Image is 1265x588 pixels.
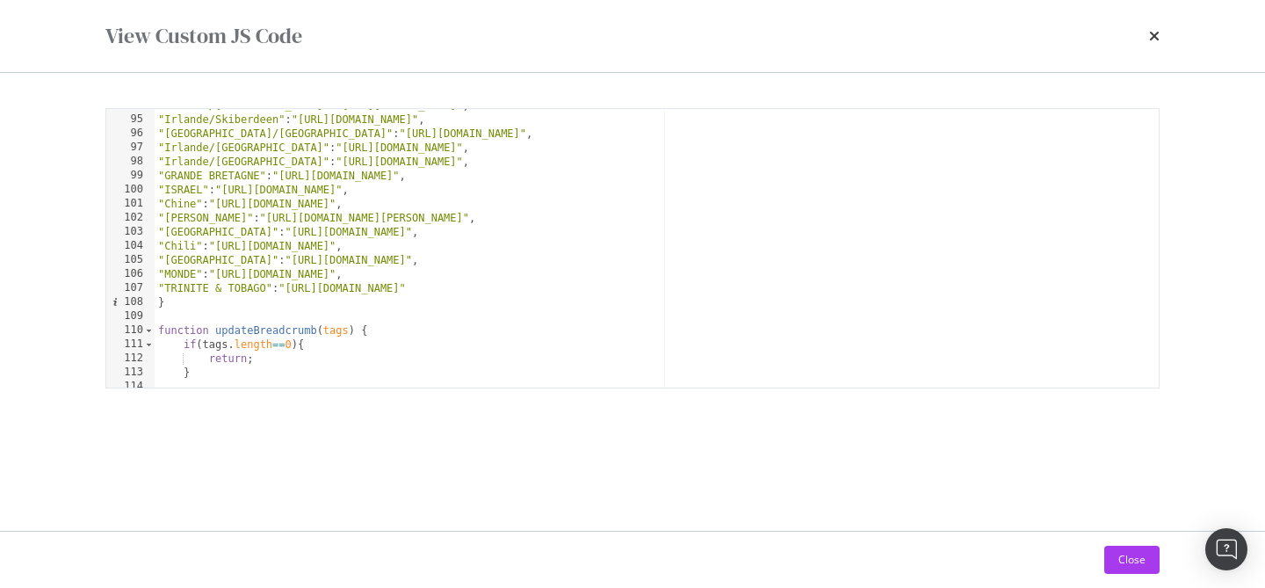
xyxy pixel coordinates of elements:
div: 110 [106,323,155,338]
span: Toggle code folding, rows 111 through 113 [144,338,154,352]
div: 96 [106,127,155,141]
div: 102 [106,211,155,225]
div: Close [1118,552,1146,567]
span: Info, read annotations row 108 [106,295,122,309]
div: 101 [106,197,155,211]
div: 98 [106,155,155,169]
div: 109 [106,309,155,323]
div: Open Intercom Messenger [1205,528,1247,570]
div: 97 [106,141,155,155]
div: 95 [106,113,155,127]
div: 107 [106,281,155,295]
span: Toggle code folding, rows 110 through 175 [144,323,154,338]
div: 108 [106,295,155,309]
div: 104 [106,239,155,253]
div: 105 [106,253,155,267]
div: View Custom JS Code [105,21,302,51]
div: 111 [106,338,155,352]
button: Close [1104,546,1160,574]
div: 103 [106,225,155,239]
div: 114 [106,380,155,394]
div: 99 [106,169,155,183]
div: 106 [106,267,155,281]
div: 100 [106,183,155,197]
div: 112 [106,352,155,366]
div: 113 [106,366,155,380]
div: times [1149,21,1160,51]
